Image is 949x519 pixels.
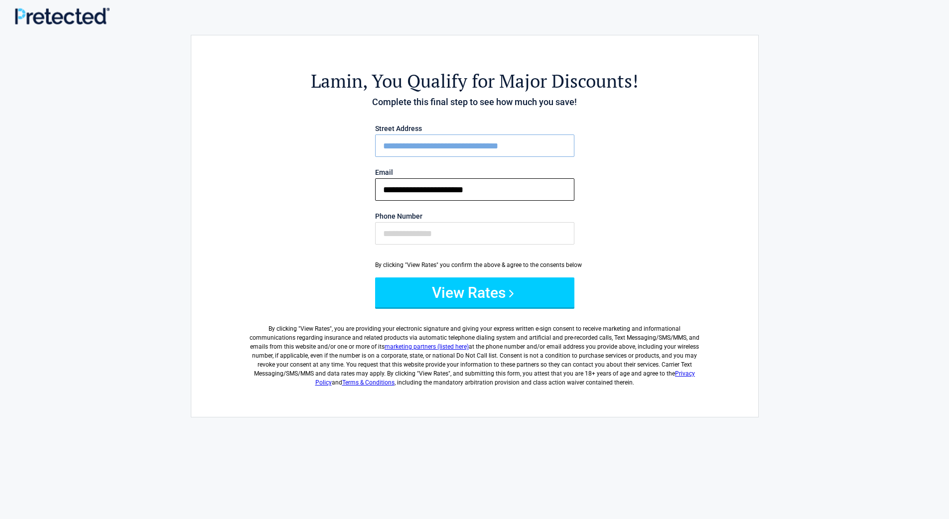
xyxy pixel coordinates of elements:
[375,125,574,132] label: Street Address
[246,316,703,387] label: By clicking " ", you are providing your electronic signature and giving your express written e-si...
[375,213,574,220] label: Phone Number
[311,69,363,93] span: Lamin
[375,169,574,176] label: Email
[15,7,110,24] img: Main Logo
[385,343,469,350] a: marketing partners (listed here)
[246,96,703,109] h4: Complete this final step to see how much you save!
[375,277,574,307] button: View Rates
[246,69,703,93] h2: , You Qualify for Major Discounts!
[375,260,574,269] div: By clicking "View Rates" you confirm the above & agree to the consents below
[342,379,395,386] a: Terms & Conditions
[300,325,330,332] span: View Rates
